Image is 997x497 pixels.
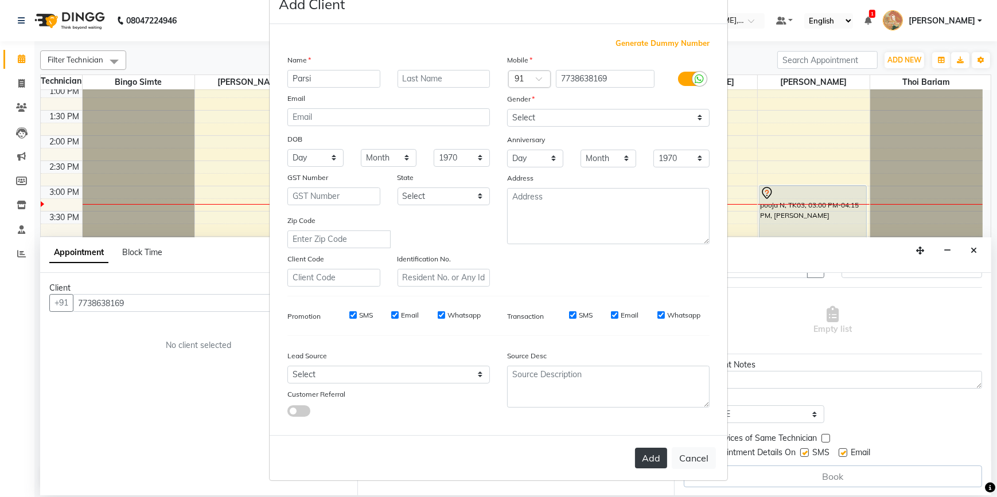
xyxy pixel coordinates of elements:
label: Transaction [507,311,544,322]
label: Lead Source [287,351,327,361]
input: Last Name [398,70,490,88]
label: Whatsapp [447,310,481,320]
label: Name [287,55,311,65]
label: Zip Code [287,216,316,226]
label: Anniversary [507,135,545,145]
input: Email [287,108,490,126]
label: Email [287,93,305,104]
label: Identification No. [398,254,451,264]
input: Mobile [556,70,655,88]
input: GST Number [287,187,380,205]
label: Whatsapp [667,310,700,320]
label: Customer Referral [287,389,345,400]
input: First Name [287,70,380,88]
label: GST Number [287,173,328,183]
label: Address [507,173,533,183]
label: Source Desc [507,351,547,361]
label: State [398,173,414,183]
label: Promotion [287,311,321,322]
label: Gender [507,94,535,104]
label: Email [621,310,638,320]
span: Generate Dummy Number [616,38,710,49]
label: SMS [579,310,593,320]
label: Mobile [507,55,532,65]
input: Client Code [287,269,380,287]
label: SMS [359,310,373,320]
input: Enter Zip Code [287,230,391,248]
input: Resident No. or Any Id [398,269,490,287]
label: Client Code [287,254,324,264]
button: Cancel [672,447,716,469]
button: Add [635,448,667,468]
label: Email [401,310,419,320]
label: DOB [287,134,302,144]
